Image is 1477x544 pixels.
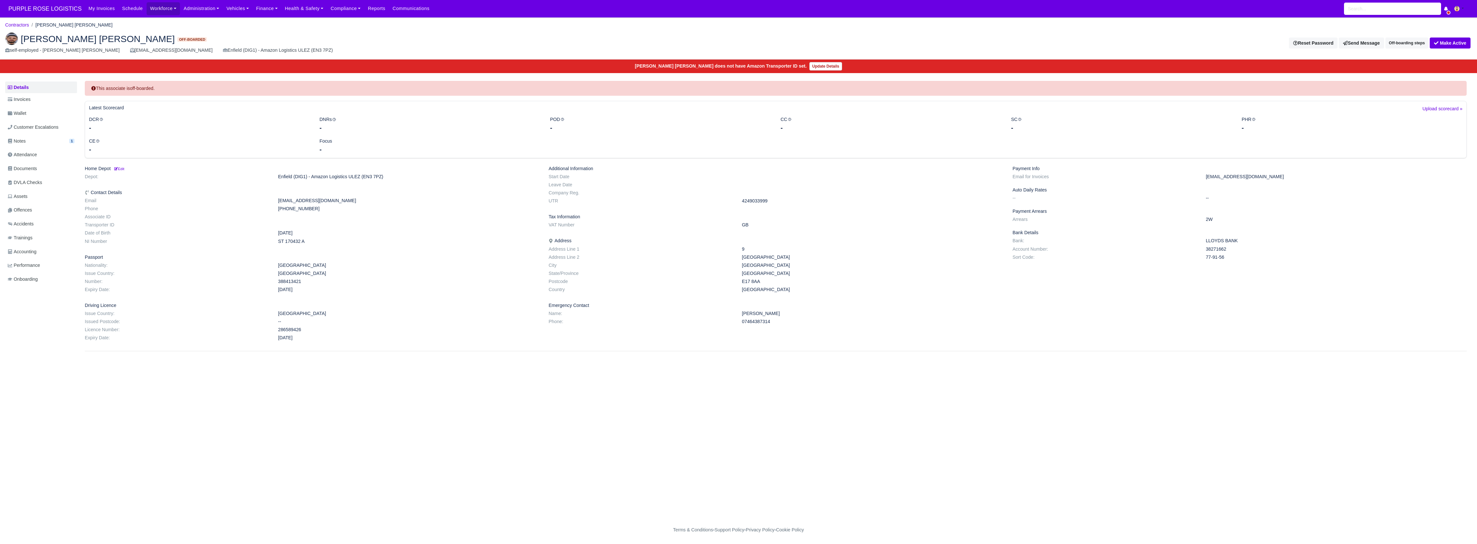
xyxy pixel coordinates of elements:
dd: 07464387314 [737,319,1008,324]
dd: LLOYDS BANK [1201,238,1471,244]
span: Assets [8,193,28,200]
div: - - - [554,526,923,534]
a: Performance [5,259,77,272]
a: Trainings [5,232,77,244]
dt: Leave Date [544,182,737,188]
div: - [1011,123,1232,132]
dd: [GEOGRAPHIC_DATA] [273,263,544,268]
dt: Number: [80,279,273,284]
dd: [PHONE_NUMBER] [273,206,544,212]
div: POD [545,116,776,132]
dd: Enfield (DIG1) - Amazon Logistics ULEZ (EN3 7PZ) [273,174,544,180]
a: Offences [5,204,77,216]
span: Accidents [8,220,34,228]
a: Reports [364,2,389,15]
dt: State/Province [544,271,737,276]
dt: Licence Number: [80,327,273,332]
span: [PERSON_NAME] [PERSON_NAME] [21,34,175,43]
dd: ST 170432 A [273,239,544,244]
h6: Emergency Contact [549,303,1003,308]
dd: [PERSON_NAME] [737,311,1008,316]
dt: NI Number [80,239,273,244]
dt: VAT Number [544,222,737,228]
dd: 77-91-56 [1201,255,1471,260]
a: Details [5,82,77,93]
strong: off-boarded. [130,86,155,91]
input: Search... [1344,3,1441,15]
a: Terms & Conditions [673,527,713,532]
dd: [GEOGRAPHIC_DATA] [737,255,1008,260]
dd: 286589426 [273,327,544,332]
a: Wallet [5,107,77,120]
a: Support Policy [715,527,744,532]
a: Customer Escalations [5,121,77,134]
dt: Phone: [544,319,737,324]
dd: [GEOGRAPHIC_DATA] [737,263,1008,268]
a: Administration [180,2,223,15]
dt: Address Line 2 [544,255,737,260]
dt: Date of Birth [80,230,273,236]
h6: Address [549,238,1003,244]
span: Invoices [8,96,30,103]
span: Trainings [8,234,32,242]
span: Customer Escalations [8,124,59,131]
a: Notes 1 [5,135,77,147]
dt: Account Number: [1008,246,1201,252]
dd: GB [737,222,1008,228]
dt: Expiry Date: [80,335,273,341]
dt: Email [80,198,273,203]
a: Schedule [118,2,146,15]
dt: Sort Code: [1008,255,1201,260]
div: Dimitar Svetlov Dimitrov [0,27,1477,60]
span: Off-boarded [177,37,207,42]
span: PURPLE ROSE LOGISTICS [5,2,85,15]
dt: Depot: [80,174,273,180]
dt: Start Date [544,174,737,180]
span: Documents [8,165,37,172]
a: Documents [5,162,77,175]
dt: Postcode [544,279,737,284]
dt: Phone [80,206,273,212]
a: Upload scorecard » [1423,105,1462,116]
h6: Auto Daily Rates [1013,187,1467,193]
a: Communications [389,2,433,15]
a: Accidents [5,218,77,230]
dd: [DATE] [273,287,544,292]
span: Onboarding [8,276,38,283]
dt: -- [1008,195,1201,201]
div: - [89,123,310,132]
dt: Arrears [1008,217,1201,222]
a: Vehicles [223,2,253,15]
dt: Associate ID [80,214,273,220]
dd: E17 8AA [737,279,1008,284]
h6: Latest Scorecard [89,105,124,111]
span: Notes [8,137,26,145]
dd: -- [273,319,544,324]
div: Focus [315,137,545,154]
a: Attendance [5,148,77,161]
div: DNRs [315,116,545,132]
dt: Name: [544,311,737,316]
a: Assets [5,190,77,203]
div: - [1242,123,1462,132]
div: - [550,123,771,132]
span: Performance [8,262,40,269]
span: 1 [69,139,74,144]
dd: [EMAIL_ADDRESS][DOMAIN_NAME] [273,198,544,203]
a: DVLA Checks [5,176,77,189]
li: [PERSON_NAME] [PERSON_NAME] [29,21,113,29]
button: Make Active [1430,38,1471,49]
a: Invoices [5,93,77,106]
dt: Company Reg. [544,190,737,196]
a: Edit [113,166,124,171]
dd: [GEOGRAPHIC_DATA] [737,287,1008,292]
dd: 4249033999 [737,198,1008,204]
a: My Invoices [85,2,118,15]
h6: Driving Licence [85,303,539,308]
dt: Address Line 1 [544,246,737,252]
a: Update Details [809,62,842,71]
dt: Issue Country: [80,271,273,276]
dd: 9 [737,246,1008,252]
div: self-employed - [PERSON_NAME] [PERSON_NAME] [5,47,120,54]
a: Contractors [5,22,29,27]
